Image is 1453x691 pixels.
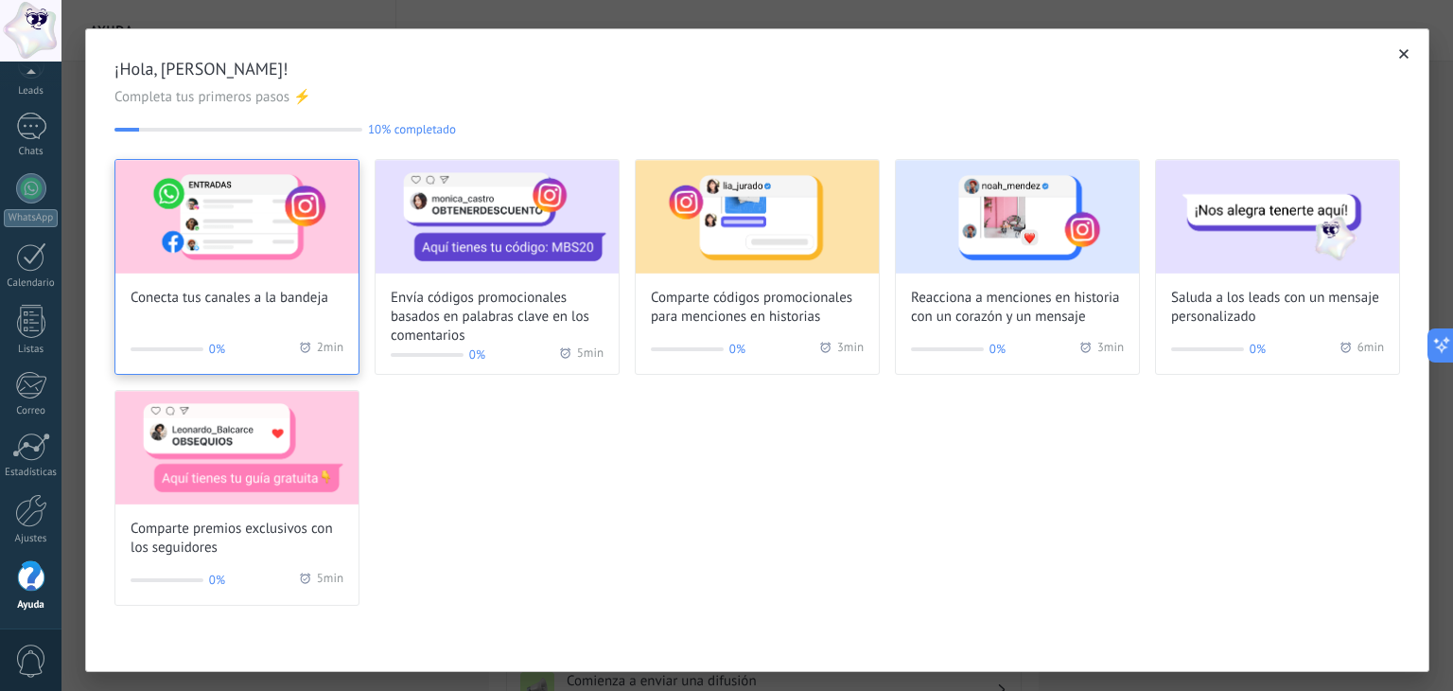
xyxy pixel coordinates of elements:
[651,289,864,327] span: Comparte códigos promocionales para menciones en historias
[1097,340,1124,359] span: 3 min
[729,340,745,359] span: 0%
[837,340,864,359] span: 3 min
[4,467,59,479] div: Estadísticas
[911,289,1124,327] span: Reacciona a menciones en historia con un corazón y un mensaje
[1357,340,1384,359] span: 6 min
[368,122,456,136] span: 10% completado
[1171,289,1384,327] span: Saluda a los leads con un mensaje personalizado
[4,209,58,227] div: WhatsApp
[131,520,343,558] span: Comparte premios exclusivos con los seguidores
[114,88,1400,107] span: Completa tus primeros pasos ⚡
[1250,340,1266,359] span: 0%
[577,345,604,364] span: 5 min
[376,160,619,274] img: Send promo codes based on keywords in comments (Wizard onboarding modal)
[469,345,485,364] span: 0%
[896,160,1139,274] img: React to story mentions with a heart and personalized message
[989,340,1006,359] span: 0%
[4,85,59,97] div: Leads
[115,391,359,505] img: Share exclusive rewards with followers
[1156,160,1399,274] img: Greet leads with a custom message (Wizard onboarding modal)
[317,340,343,359] span: 2 min
[4,599,59,611] div: Ayuda
[317,571,343,590] span: 5 min
[391,289,604,345] span: Envía códigos promocionales basados en palabras clave en los comentarios
[4,277,59,290] div: Calendario
[4,533,59,545] div: Ajustes
[114,58,1400,80] span: ¡Hola, [PERSON_NAME]!
[4,344,59,356] div: Listas
[4,146,59,158] div: Chats
[636,160,879,274] img: Share promo codes for story mentions
[131,289,328,308] span: Conecta tus canales a la bandeja
[209,571,225,590] span: 0%
[115,160,359,274] img: Connect your channels to the inbox
[4,405,59,417] div: Correo
[209,340,225,359] span: 0%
